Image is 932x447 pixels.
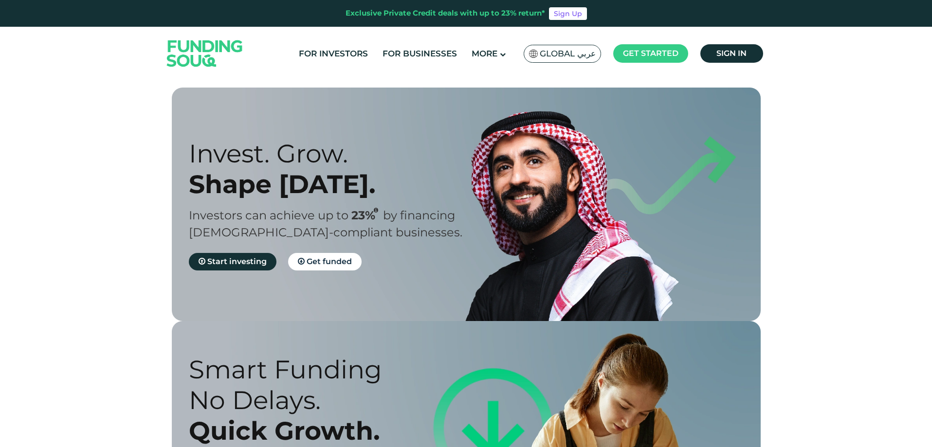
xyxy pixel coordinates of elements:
a: For Investors [296,46,370,62]
a: Start investing [189,253,276,270]
span: Investors can achieve up to [189,208,348,222]
i: 23% IRR (expected) ~ 15% Net yield (expected) [374,208,378,213]
a: For Businesses [380,46,459,62]
span: More [472,49,497,58]
div: Quick Growth. [189,415,483,446]
span: Sign in [716,49,747,58]
span: Get funded [307,257,352,266]
img: Logo [157,29,253,78]
div: Invest. Grow. [189,138,483,169]
a: Sign Up [549,7,587,20]
a: Get funded [288,253,362,270]
span: Global عربي [540,48,596,59]
img: SA Flag [529,50,538,58]
a: Sign in [700,44,763,63]
span: Get started [623,49,678,58]
div: Smart Funding [189,354,483,385]
div: Shape [DATE]. [189,169,483,199]
div: No Delays. [189,385,483,415]
span: 23% [351,208,383,222]
span: Start investing [207,257,267,266]
div: Exclusive Private Credit deals with up to 23% return* [346,8,545,19]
